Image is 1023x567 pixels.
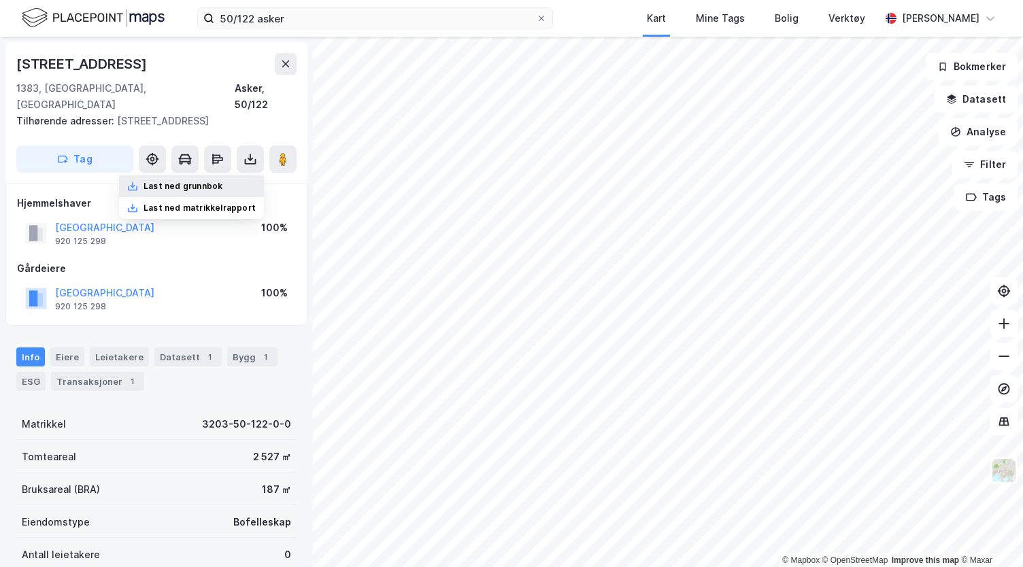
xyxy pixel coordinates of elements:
[22,547,100,563] div: Antall leietakere
[55,301,106,312] div: 920 125 298
[17,195,296,211] div: Hjemmelshaver
[16,113,286,129] div: [STREET_ADDRESS]
[16,80,235,113] div: 1383, [GEOGRAPHIC_DATA], [GEOGRAPHIC_DATA]
[233,514,291,530] div: Bofelleskap
[125,375,139,388] div: 1
[22,416,66,432] div: Matrikkel
[154,347,222,366] div: Datasett
[926,53,1018,80] button: Bokmerker
[16,145,133,173] button: Tag
[828,10,865,27] div: Verktøy
[214,8,536,29] input: Søk på adresse, matrikkel, gårdeiere, leietakere eller personer
[892,555,959,565] a: Improve this map
[775,10,799,27] div: Bolig
[258,350,272,364] div: 1
[235,80,297,113] div: Asker, 50/122
[227,347,278,366] div: Bygg
[822,555,888,565] a: OpenStreetMap
[90,347,149,366] div: Leietakere
[261,285,288,301] div: 100%
[284,547,291,563] div: 0
[939,118,1018,145] button: Analyse
[955,502,1023,567] div: Kontrollprogram for chat
[16,53,150,75] div: [STREET_ADDRESS]
[955,502,1023,567] iframe: Chat Widget
[935,86,1018,113] button: Datasett
[696,10,745,27] div: Mine Tags
[902,10,979,27] div: [PERSON_NAME]
[261,220,288,236] div: 100%
[202,416,291,432] div: 3203-50-122-0-0
[647,10,666,27] div: Kart
[991,458,1017,483] img: Z
[16,347,45,366] div: Info
[954,184,1018,211] button: Tags
[22,449,76,465] div: Tomteareal
[16,372,46,391] div: ESG
[253,449,291,465] div: 2 527 ㎡
[22,6,165,30] img: logo.f888ab2527a4732fd821a326f86c7f29.svg
[50,347,84,366] div: Eiere
[144,181,222,192] div: Last ned grunnbok
[16,115,117,126] span: Tilhørende adresser:
[22,514,90,530] div: Eiendomstype
[17,260,296,277] div: Gårdeiere
[952,151,1018,178] button: Filter
[782,555,820,565] a: Mapbox
[262,481,291,498] div: 187 ㎡
[51,372,144,391] div: Transaksjoner
[203,350,216,364] div: 1
[22,481,100,498] div: Bruksareal (BRA)
[144,203,256,213] div: Last ned matrikkelrapport
[55,236,106,247] div: 920 125 298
